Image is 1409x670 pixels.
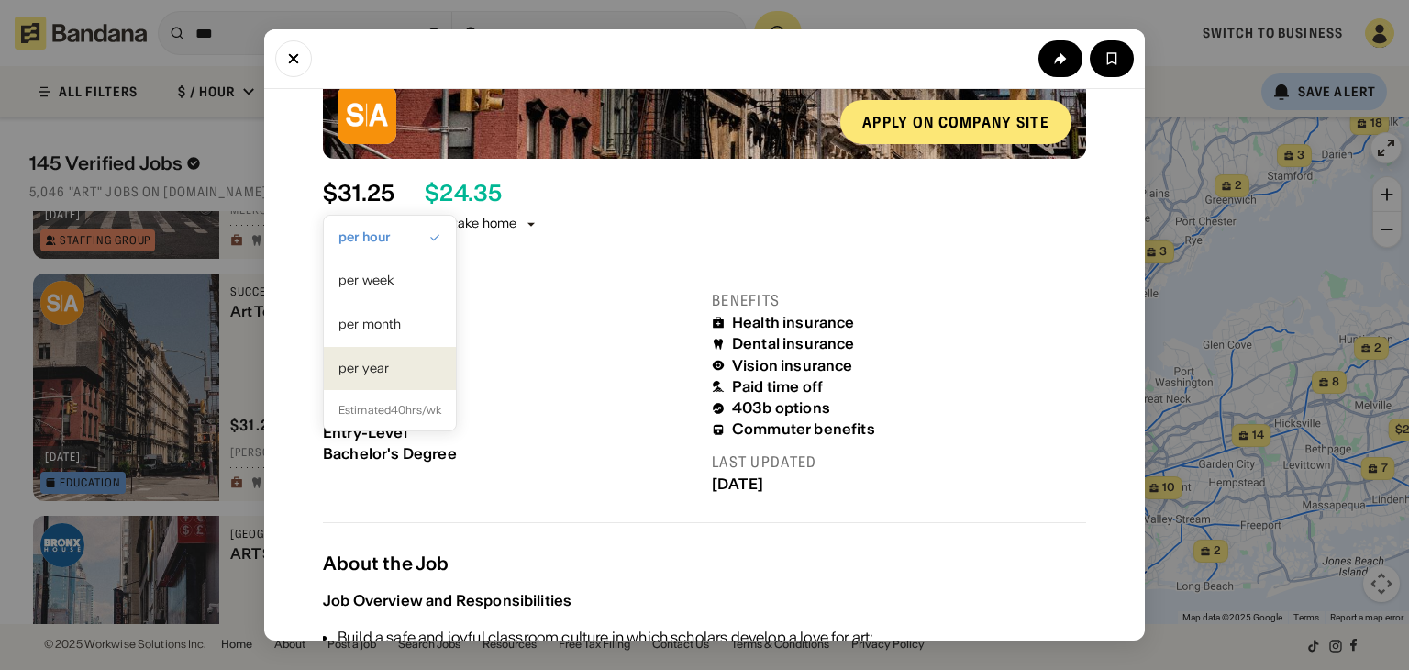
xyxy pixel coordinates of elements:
div: per month [338,316,441,334]
div: Bachelor's Degree [323,445,697,463]
div: Build a safe and joyful classroom culture in which scholars develop a love for art; [338,626,1086,648]
div: [DATE] [712,475,1086,493]
div: Health insurance [732,314,855,331]
div: 403b options [732,399,830,417]
div: Paid time off [732,378,823,396]
div: Entry-Level [323,424,697,441]
div: Dental insurance [732,335,855,352]
div: Requirements [323,401,697,420]
button: Close [275,40,312,77]
div: $ 24.35 [425,181,502,207]
div: Job Overview and Responsibilities [323,591,571,609]
div: per week [338,272,441,290]
div: Commuter benefits [732,420,875,438]
div: $ 31.25 [323,181,394,207]
div: per hour [323,215,373,233]
div: At a Glance [323,254,1086,276]
div: per hour [338,229,441,247]
div: per year [338,360,441,378]
div: Apply on company site [862,115,1049,129]
div: Pay type [323,346,697,365]
div: Min. take home [425,215,538,233]
div: Full-time [323,314,697,331]
img: Success Academy logo [338,85,396,144]
div: Vision insurance [732,357,853,374]
div: Estimated 40 hrs/wk [324,390,456,430]
div: Benefits [712,291,1086,310]
div: About the Job [323,553,1086,575]
div: Last updated [712,452,1086,472]
div: Hours [323,291,697,310]
div: Salary [323,369,697,386]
